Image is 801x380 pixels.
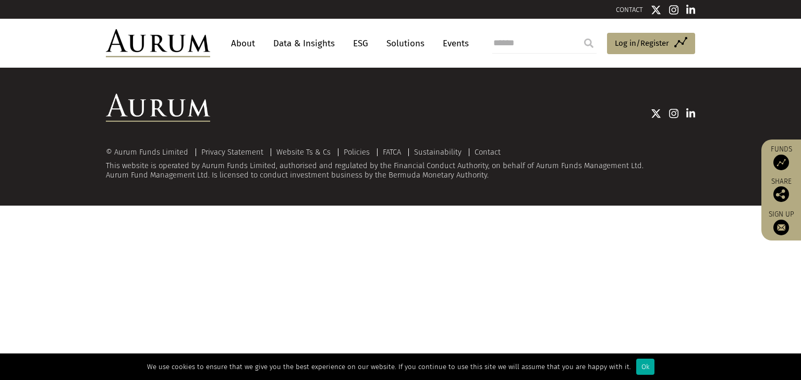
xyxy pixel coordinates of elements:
a: Data & Insights [268,34,340,53]
a: About [226,34,260,53]
img: Aurum Logo [106,94,210,122]
img: Linkedin icon [686,5,696,15]
a: Log in/Register [607,33,695,55]
img: Aurum [106,29,210,57]
img: Instagram icon [669,108,678,119]
img: Instagram icon [669,5,678,15]
a: Policies [344,147,370,157]
img: Twitter icon [651,108,661,119]
a: Privacy Statement [201,147,263,157]
a: Sustainability [414,147,462,157]
span: Log in/Register [615,37,669,49]
a: Events [438,34,469,53]
img: Linkedin icon [686,108,696,119]
img: Twitter icon [651,5,661,15]
div: This website is operated by Aurum Funds Limited, authorised and regulated by the Financial Conduc... [106,148,695,180]
input: Submit [578,33,599,54]
div: © Aurum Funds Limited [106,148,193,156]
a: Contact [475,147,501,157]
img: Access Funds [773,155,789,170]
a: CONTACT [616,6,643,14]
a: Website Ts & Cs [276,147,331,157]
a: Solutions [381,34,430,53]
a: Funds [767,145,796,170]
div: Share [767,178,796,202]
a: FATCA [383,147,401,157]
img: Share this post [773,186,789,202]
a: ESG [348,34,373,53]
